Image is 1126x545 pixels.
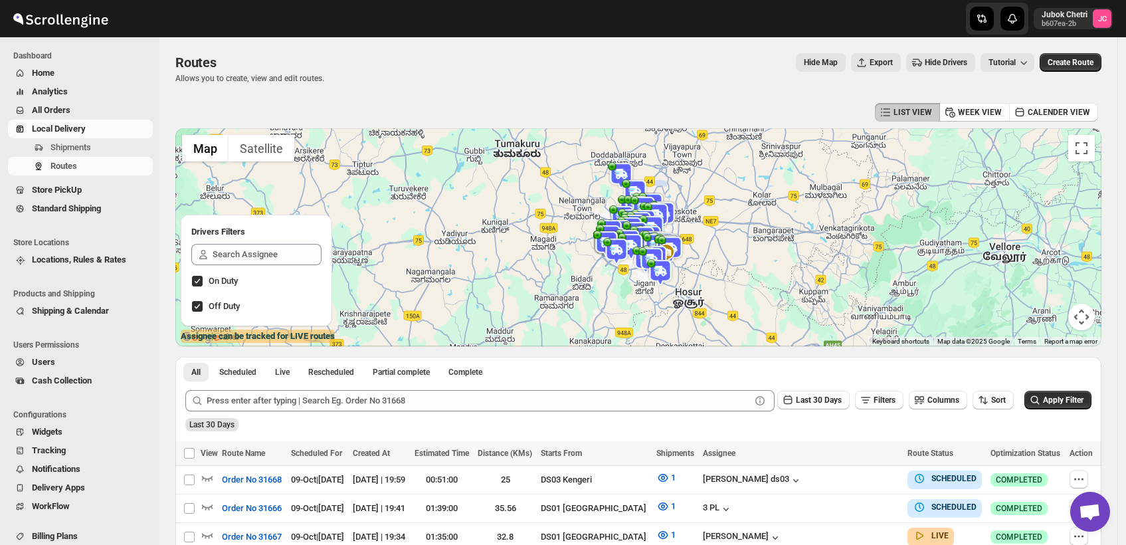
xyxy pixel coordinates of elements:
div: DS01 [GEOGRAPHIC_DATA] [541,502,648,515]
p: Jubok Chetri [1042,9,1087,20]
span: Hide Map [804,57,838,68]
span: Route Name [222,449,265,458]
button: Apply Filter [1024,391,1091,409]
div: 01:39:00 [415,502,470,515]
button: Widgets [8,423,153,441]
span: 09-Oct | [DATE] [291,503,344,513]
button: 1 [648,496,684,517]
span: 09-Oct | [DATE] [291,532,344,542]
span: Users [32,357,55,367]
b: LIVE [931,531,949,540]
span: Delivery Apps [32,483,85,492]
span: Widgets [32,427,62,437]
span: Shipping & Calendar [32,306,109,316]
span: Action [1070,449,1093,458]
div: 00:51:00 [415,473,470,487]
button: Last 30 Days [777,391,850,409]
span: WEEK VIEW [958,107,1002,118]
b: SCHEDULED [931,474,977,483]
div: 35.56 [478,502,533,515]
span: COMPLETED [996,503,1042,514]
span: 1 [671,473,676,483]
span: Store Locations [13,237,153,248]
span: 09-Oct | [DATE] [291,475,344,485]
span: Sort [991,395,1006,405]
button: 1 [648,467,684,489]
button: Locations, Rules & Rates [8,251,153,269]
span: Off Duty [209,301,240,311]
span: Created At [353,449,390,458]
button: Shipping & Calendar [8,302,153,320]
button: Analytics [8,82,153,101]
span: Tutorial [988,58,1016,67]
span: All [191,367,201,378]
span: All Orders [32,105,70,115]
span: Standard Shipping [32,203,101,213]
button: [PERSON_NAME] ds03 [703,474,802,487]
button: All Orders [8,101,153,120]
button: Shipments [8,138,153,157]
span: LIST VIEW [893,107,932,118]
span: On Duty [209,276,238,286]
div: DS03 Kengeri [541,473,648,487]
button: WEEK VIEW [939,103,1010,122]
span: Jubok Chetri [1093,9,1111,28]
span: Distance (KMs) [478,449,532,458]
span: Routes [175,54,217,70]
span: Dashboard [13,51,153,61]
span: Route Status [907,449,953,458]
button: Routes [8,157,153,175]
p: Allows you to create, view and edit routes. [175,73,324,84]
b: SCHEDULED [931,502,977,512]
span: Last 30 Days [189,420,235,429]
span: Export [870,57,893,68]
button: Create Route [1040,53,1101,72]
div: [DATE] | 19:41 [353,502,406,515]
span: Assignee [703,449,735,458]
a: Terms (opens in new tab) [1018,338,1036,345]
span: Last 30 Days [796,395,842,405]
span: Notifications [32,464,80,474]
span: 1 [671,530,676,540]
span: Order No 31666 [222,502,282,515]
button: Hide Drivers [906,53,975,72]
button: Order No 31666 [214,498,290,519]
span: Apply Filter [1043,395,1083,405]
button: Delivery Apps [8,479,153,497]
span: View [201,449,218,458]
img: ScrollEngine [11,2,110,35]
a: Report a map error [1044,338,1097,345]
span: Configurations [13,409,153,420]
span: Home [32,68,54,78]
div: 32.8 [478,530,533,544]
button: Show satellite imagery [229,135,294,162]
button: Columns [909,391,967,409]
button: Toggle fullscreen view [1068,135,1095,162]
span: Partial complete [373,367,430,378]
span: COMPLETED [996,532,1042,542]
button: WorkFlow [8,497,153,516]
a: Open this area in Google Maps (opens a new window) [179,329,223,346]
span: Complete [448,367,482,378]
button: All routes [183,363,209,381]
img: Google [179,329,223,346]
p: b607ea-2b [1042,20,1087,28]
div: 01:35:00 [415,530,470,544]
button: SCHEDULED [913,472,977,485]
button: 3 PL [703,502,733,516]
button: [PERSON_NAME] [703,531,782,544]
button: Order No 31668 [214,469,290,490]
span: Locations, Rules & Rates [32,255,126,265]
span: Order No 31668 [222,473,282,487]
span: Estimated Time [415,449,469,458]
text: JC [1098,15,1107,23]
span: WorkFlow [32,501,70,511]
span: Routes [50,161,77,171]
span: Columns [927,395,959,405]
input: Press enter after typing | Search Eg. Order No 31668 [207,390,751,411]
span: Shipments [50,142,91,152]
label: Assignee can be tracked for LIVE routes [181,330,335,343]
span: Map data ©2025 Google [937,338,1010,345]
button: Users [8,353,153,372]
